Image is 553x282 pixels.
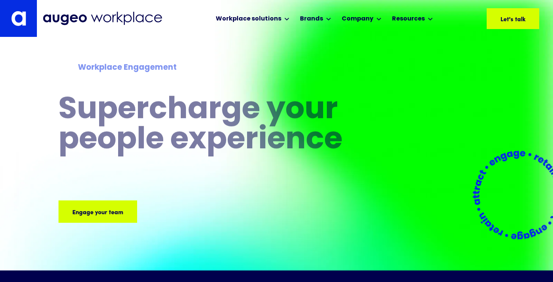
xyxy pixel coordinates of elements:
div: Brands [300,15,323,23]
a: Let's talk [487,8,539,29]
img: Augeo's "a" monogram decorative logo in white. [11,11,26,26]
img: Augeo Workplace business unit full logo in mignight blue. [43,12,162,25]
div: Resources [392,15,425,23]
a: Engage your team [59,200,137,223]
div: Company [342,15,373,23]
div: Workplace Engagement [78,62,361,74]
div: Workplace solutions [216,15,281,23]
h1: Supercharge your people experience [59,95,380,156]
